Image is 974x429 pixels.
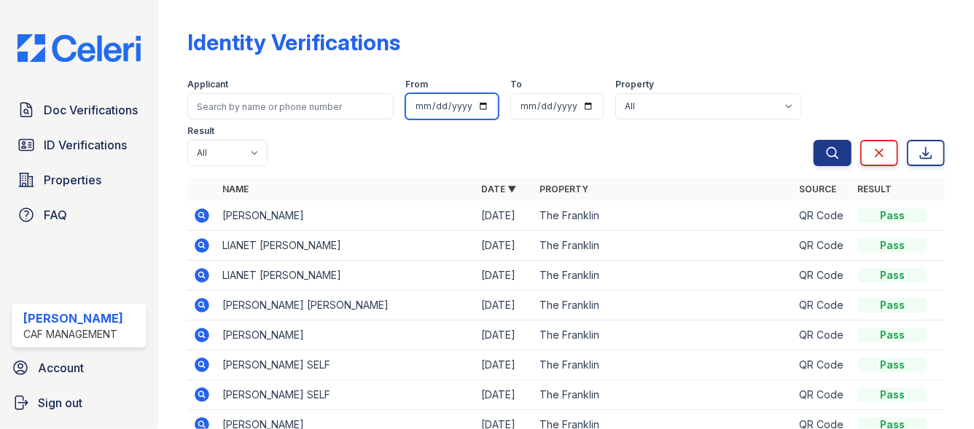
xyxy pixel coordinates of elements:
div: Pass [857,358,927,372]
td: QR Code [793,320,852,350]
a: Doc Verifications [12,95,147,125]
td: The Franklin [534,291,794,320]
td: [DATE] [476,291,534,320]
div: Pass [857,238,927,253]
a: Account [6,353,152,382]
label: To [510,79,522,90]
a: Source [799,184,836,194]
a: ID Verifications [12,130,147,160]
label: Result [187,125,214,137]
td: [PERSON_NAME] [217,320,476,350]
td: [PERSON_NAME] SELF [217,380,476,410]
a: Result [857,184,892,194]
a: Date ▼ [482,184,517,194]
div: CAF Management [23,327,123,342]
td: LIANET [PERSON_NAME] [217,261,476,291]
td: The Franklin [534,201,794,231]
label: Property [615,79,654,90]
td: [PERSON_NAME] [PERSON_NAME] [217,291,476,320]
label: From [405,79,428,90]
a: Sign out [6,388,152,417]
td: [DATE] [476,201,534,231]
td: [PERSON_NAME] [217,201,476,231]
span: Sign out [38,394,82,412]
td: QR Code [793,350,852,380]
div: [PERSON_NAME] [23,310,123,327]
label: Applicant [187,79,228,90]
a: Property [540,184,589,194]
a: Properties [12,165,147,194]
td: The Franklin [534,320,794,350]
img: CE_Logo_Blue-a8612792a0a2168367f1c8372b55b34899dd931a85d93a1a3d3e32e68fde9ad4.png [6,34,152,62]
td: QR Code [793,291,852,320]
a: Name [222,184,249,194]
div: Pass [857,268,927,283]
span: Doc Verifications [44,101,138,119]
td: QR Code [793,261,852,291]
div: Pass [857,387,927,402]
td: The Franklin [534,380,794,410]
a: FAQ [12,200,147,229]
span: Properties [44,171,101,189]
td: The Franklin [534,350,794,380]
div: Pass [857,328,927,342]
td: [DATE] [476,320,534,350]
span: ID Verifications [44,136,127,154]
td: The Franklin [534,261,794,291]
td: [DATE] [476,261,534,291]
td: QR Code [793,380,852,410]
div: Pass [857,208,927,223]
td: [PERSON_NAME] SELF [217,350,476,380]
td: QR Code [793,201,852,231]
td: QR Code [793,231,852,261]
span: FAQ [44,206,67,224]
div: Pass [857,298,927,312]
td: The Franklin [534,231,794,261]
input: Search by name or phone number [187,93,394,119]
td: [DATE] [476,380,534,410]
td: [DATE] [476,350,534,380]
td: LIANET [PERSON_NAME] [217,231,476,261]
td: [DATE] [476,231,534,261]
span: Account [38,359,84,377]
div: Identity Verifications [187,29,400,55]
